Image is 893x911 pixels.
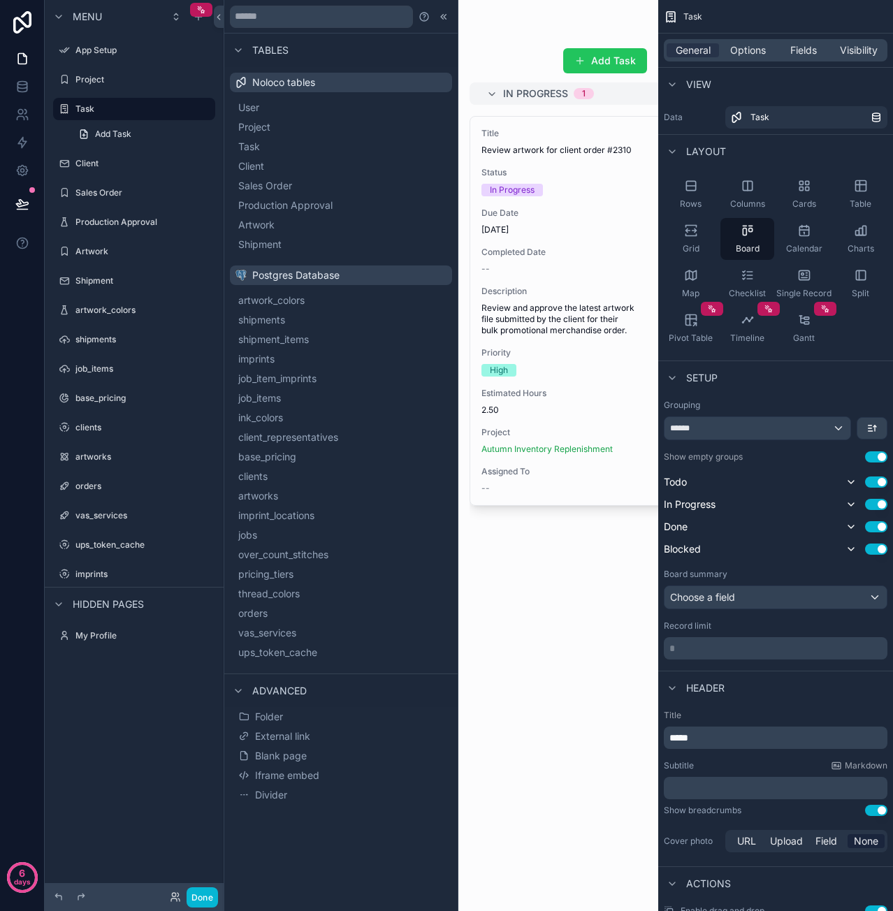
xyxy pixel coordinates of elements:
[720,307,774,349] button: Timeline
[669,333,713,344] span: Pivot Table
[664,727,887,749] div: scrollable content
[53,152,215,175] a: Client
[834,173,887,215] button: Table
[238,450,296,464] span: base_pricing
[70,123,215,145] a: Add Task
[255,788,287,802] span: Divider
[235,310,446,330] button: shipments
[75,481,212,492] label: orders
[235,727,446,746] button: External link
[75,305,212,316] label: artwork_colors
[238,567,293,581] span: pricing_tiers
[235,137,446,156] button: Task
[238,372,317,386] span: job_item_imprints
[664,475,687,489] span: Todo
[235,564,446,584] button: pricing_tiers
[664,569,727,580] label: Board summary
[664,836,720,847] label: Cover photo
[850,198,871,210] span: Table
[840,43,878,57] span: Visibility
[664,542,701,556] span: Blocked
[75,246,212,257] label: Artwork
[238,587,300,601] span: thread_colors
[776,288,832,299] span: Single Record
[792,198,816,210] span: Cards
[664,112,720,123] label: Data
[777,263,831,305] button: Single Record
[683,243,699,254] span: Grid
[73,10,102,24] span: Menu
[53,68,215,91] a: Project
[664,805,741,816] div: Show breadcrumbs
[53,563,215,585] a: imprints
[720,173,774,215] button: Columns
[664,497,716,511] span: In Progress
[235,604,446,623] button: orders
[75,158,212,169] label: Client
[53,328,215,351] a: shipments
[238,198,333,212] span: Production Approval
[75,630,212,641] label: My Profile
[53,416,215,439] a: clients
[238,238,282,252] span: Shipment
[235,270,247,281] img: Postgres logo
[848,243,874,254] span: Charts
[53,299,215,321] a: artwork_colors
[75,217,212,228] label: Production Approval
[235,215,446,235] button: Artwork
[686,145,726,159] span: Layout
[238,352,275,366] span: imprints
[235,623,446,643] button: vas_services
[777,173,831,215] button: Cards
[238,489,278,503] span: artworks
[680,198,702,210] span: Rows
[235,235,446,254] button: Shipment
[831,760,887,771] a: Markdown
[53,625,215,647] a: My Profile
[235,330,446,349] button: shipment_items
[736,243,760,254] span: Board
[75,510,212,521] label: vas_services
[664,218,718,260] button: Grid
[682,288,699,299] span: Map
[53,387,215,409] a: base_pricing
[238,179,292,193] span: Sales Order
[750,112,769,123] span: Task
[793,333,815,344] span: Gantt
[255,749,307,763] span: Blank page
[238,528,257,542] span: jobs
[14,872,31,891] p: days
[53,270,215,292] a: Shipment
[238,626,296,640] span: vas_services
[238,469,268,483] span: clients
[664,585,887,609] button: Choose a field
[235,486,446,506] button: artworks
[238,159,264,173] span: Client
[235,643,446,662] button: ups_token_cache
[664,760,694,771] label: Subtitle
[75,393,212,404] label: base_pricing
[664,637,887,659] div: scrollable content
[238,120,270,134] span: Project
[75,74,212,85] label: Project
[664,263,718,305] button: Map
[75,45,212,56] label: App Setup
[238,140,260,154] span: Task
[53,446,215,468] a: artworks
[686,681,725,695] span: Header
[683,11,702,22] span: Task
[53,504,215,527] a: vas_services
[845,760,887,771] span: Markdown
[235,291,446,310] button: artwork_colors
[664,620,711,632] label: Record limit
[720,263,774,305] button: Checklist
[238,548,328,562] span: over_count_stitches
[75,334,212,345] label: shipments
[786,243,822,254] span: Calendar
[664,710,887,721] label: Title
[53,240,215,263] a: Artwork
[235,196,446,215] button: Production Approval
[686,877,731,891] span: Actions
[770,834,803,848] span: Upload
[664,173,718,215] button: Rows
